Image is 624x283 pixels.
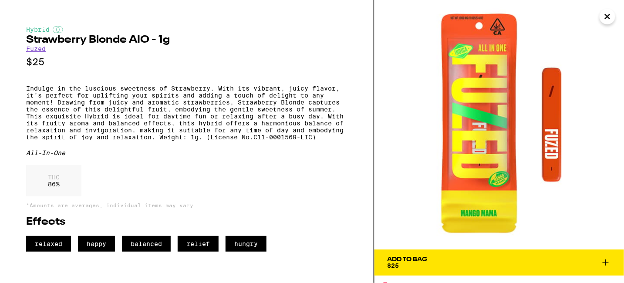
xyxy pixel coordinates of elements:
span: hungry [226,236,266,252]
span: happy [78,236,115,252]
h2: Effects [26,217,347,227]
div: Hybrid [26,26,347,33]
h2: Strawberry Blonde AIO - 1g [26,35,347,45]
div: All-In-One [26,149,347,156]
img: hybridColor.svg [53,26,63,33]
div: Add To Bag [388,256,428,263]
span: relaxed [26,236,71,252]
span: Hi. Need any help? [9,6,67,13]
span: balanced [122,236,171,252]
span: $25 [388,262,399,269]
p: THC [48,174,60,181]
button: Close [600,9,615,24]
p: *Amounts are averages, individual items may vary. [26,202,347,208]
p: Indulge in the luscious sweetness of Strawberry. With its vibrant, juicy flavor, it’s perfect for... [26,85,347,141]
button: Add To Bag$25 [374,249,624,276]
a: Fuzed [26,45,46,52]
div: 86 % [26,165,81,196]
span: relief [178,236,219,252]
p: $25 [26,57,347,67]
